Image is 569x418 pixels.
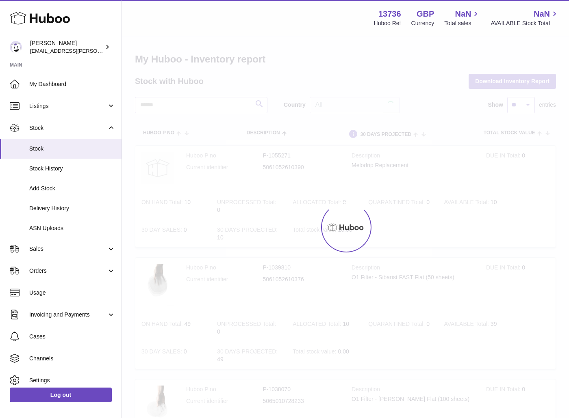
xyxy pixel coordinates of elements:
[444,19,480,27] span: Total sales
[10,41,22,53] img: horia@orea.uk
[29,289,115,297] span: Usage
[534,9,550,19] span: NaN
[29,102,107,110] span: Listings
[29,224,115,232] span: ASN Uploads
[30,47,163,54] span: [EMAIL_ADDRESS][PERSON_NAME][DOMAIN_NAME]
[491,19,559,27] span: AVAILABLE Stock Total
[374,19,401,27] div: Huboo Ref
[444,9,480,27] a: NaN Total sales
[29,145,115,153] span: Stock
[378,9,401,19] strong: 13736
[411,19,434,27] div: Currency
[29,377,115,384] span: Settings
[29,311,107,319] span: Invoicing and Payments
[29,185,115,192] span: Add Stock
[29,80,115,88] span: My Dashboard
[29,267,107,275] span: Orders
[29,245,107,253] span: Sales
[491,9,559,27] a: NaN AVAILABLE Stock Total
[29,124,107,132] span: Stock
[30,39,103,55] div: [PERSON_NAME]
[29,165,115,172] span: Stock History
[29,205,115,212] span: Delivery History
[10,388,112,402] a: Log out
[417,9,434,19] strong: GBP
[29,333,115,340] span: Cases
[455,9,471,19] span: NaN
[29,355,115,362] span: Channels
